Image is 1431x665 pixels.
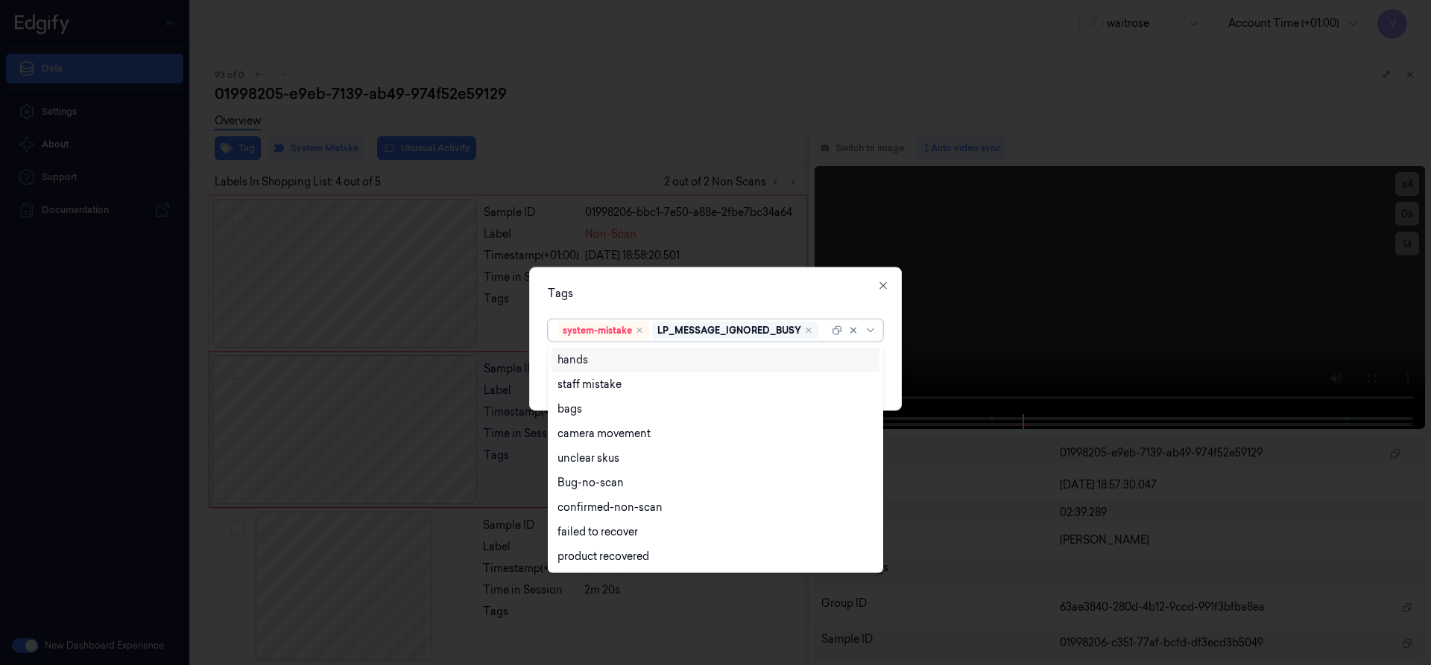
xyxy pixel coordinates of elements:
div: bags [557,401,582,417]
div: Remove ,system-mistake [635,325,644,334]
div: failed to recover [557,524,638,540]
div: Bug-no-scan [557,475,624,491]
div: product recovered [557,549,649,564]
div: camera movement [557,426,651,442]
div: Tags [548,285,883,301]
div: LP_MESSAGE_IGNORED_BUSY [657,323,801,337]
div: unclear skus [557,451,619,466]
div: confirmed-non-scan [557,500,663,515]
div: staff mistake [557,377,622,392]
div: hands [557,352,588,368]
div: Remove ,LP_MESSAGE_IGNORED_BUSY [804,325,813,334]
div: system-mistake [563,323,632,337]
